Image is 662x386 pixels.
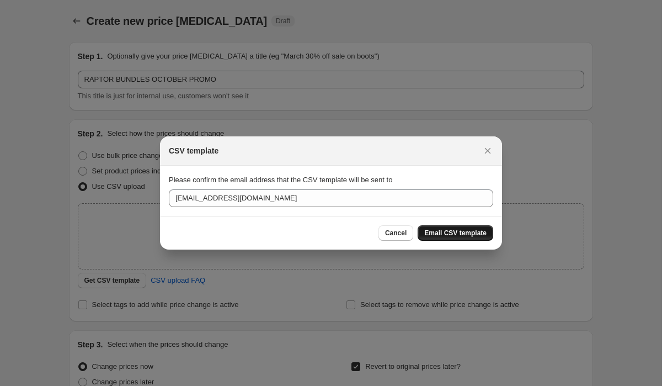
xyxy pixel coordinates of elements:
[169,145,218,156] h2: CSV template
[378,225,413,241] button: Cancel
[418,225,493,241] button: Email CSV template
[169,176,392,184] span: Please confirm the email address that the CSV template will be sent to
[424,229,487,237] span: Email CSV template
[385,229,407,237] span: Cancel
[480,143,495,158] button: Close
